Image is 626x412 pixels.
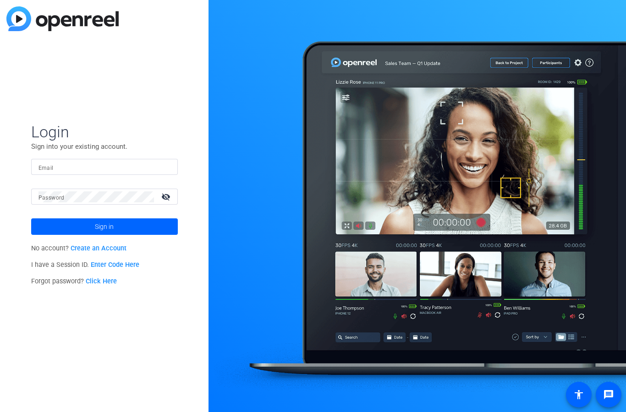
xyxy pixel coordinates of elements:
span: Login [31,122,178,141]
mat-label: Email [38,165,54,171]
mat-icon: accessibility [573,389,584,400]
a: Enter Code Here [91,261,139,269]
mat-icon: visibility_off [156,190,178,203]
span: No account? [31,244,127,252]
mat-label: Password [38,195,65,201]
p: Sign into your existing account. [31,141,178,152]
span: Sign in [95,215,114,238]
a: Click Here [86,277,117,285]
input: Enter Email Address [38,162,170,173]
button: Sign in [31,218,178,235]
span: I have a Session ID. [31,261,140,269]
img: blue-gradient.svg [6,6,119,31]
a: Create an Account [71,244,126,252]
mat-icon: message [603,389,614,400]
span: Forgot password? [31,277,117,285]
